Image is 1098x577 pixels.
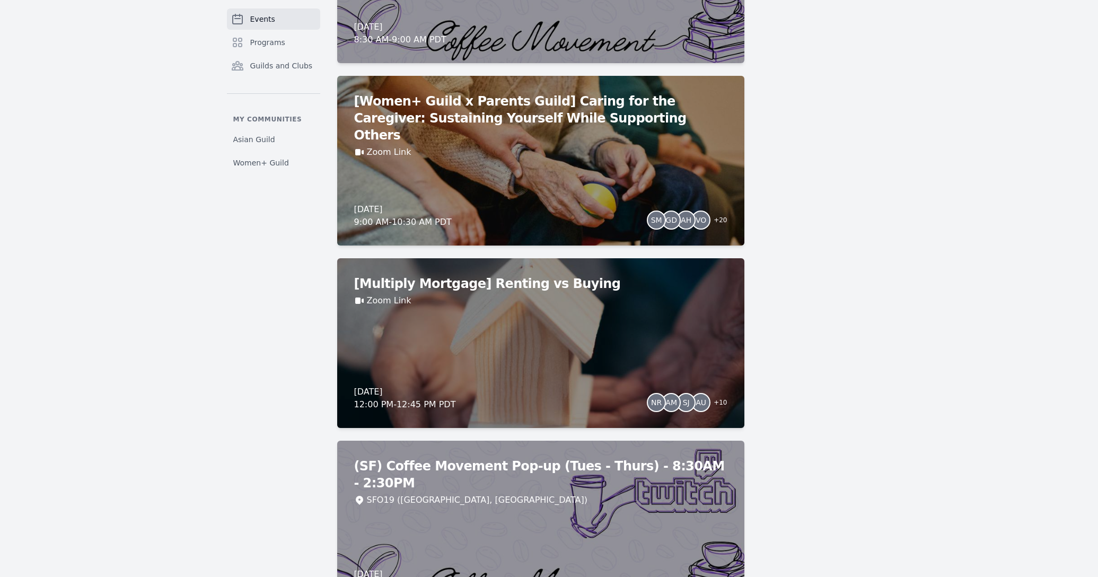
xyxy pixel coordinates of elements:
[227,130,320,149] a: Asian Guild
[250,60,313,71] span: Guilds and Clubs
[707,396,727,411] span: + 10
[250,37,285,48] span: Programs
[227,8,320,172] nav: Sidebar
[227,115,320,124] p: My communities
[250,14,275,24] span: Events
[651,399,662,406] span: NR
[367,494,587,506] div: SFO19 ([GEOGRAPHIC_DATA], [GEOGRAPHIC_DATA])
[337,76,744,246] a: [Women+ Guild x Parents Guild] Caring for the Caregiver: Sustaining Yourself While Supporting Oth...
[354,21,446,46] div: [DATE] 8:30 AM - 9:00 AM PDT
[354,275,727,292] h2: [Multiply Mortgage] Renting vs Buying
[233,158,289,168] span: Women+ Guild
[707,214,727,229] span: + 20
[233,134,275,145] span: Asian Guild
[665,399,677,406] span: AM
[354,458,727,492] h2: (SF) Coffee Movement Pop-up (Tues - Thurs) - 8:30AM - 2:30PM
[227,32,320,53] a: Programs
[367,294,411,307] a: Zoom Link
[337,258,744,428] a: [Multiply Mortgage] Renting vs BuyingZoom Link[DATE]12:00 PM-12:45 PM PDTNRAMSJAU+10
[696,399,706,406] span: AU
[227,8,320,30] a: Events
[696,216,706,224] span: VO
[651,216,662,224] span: SM
[354,386,456,411] div: [DATE] 12:00 PM - 12:45 PM PDT
[681,216,691,224] span: AH
[354,93,727,144] h2: [Women+ Guild x Parents Guild] Caring for the Caregiver: Sustaining Yourself While Supporting Others
[683,399,690,406] span: SJ
[354,203,452,229] div: [DATE] 9:00 AM - 10:30 AM PDT
[227,55,320,76] a: Guilds and Clubs
[665,216,677,224] span: GD
[367,146,411,159] a: Zoom Link
[227,153,320,172] a: Women+ Guild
